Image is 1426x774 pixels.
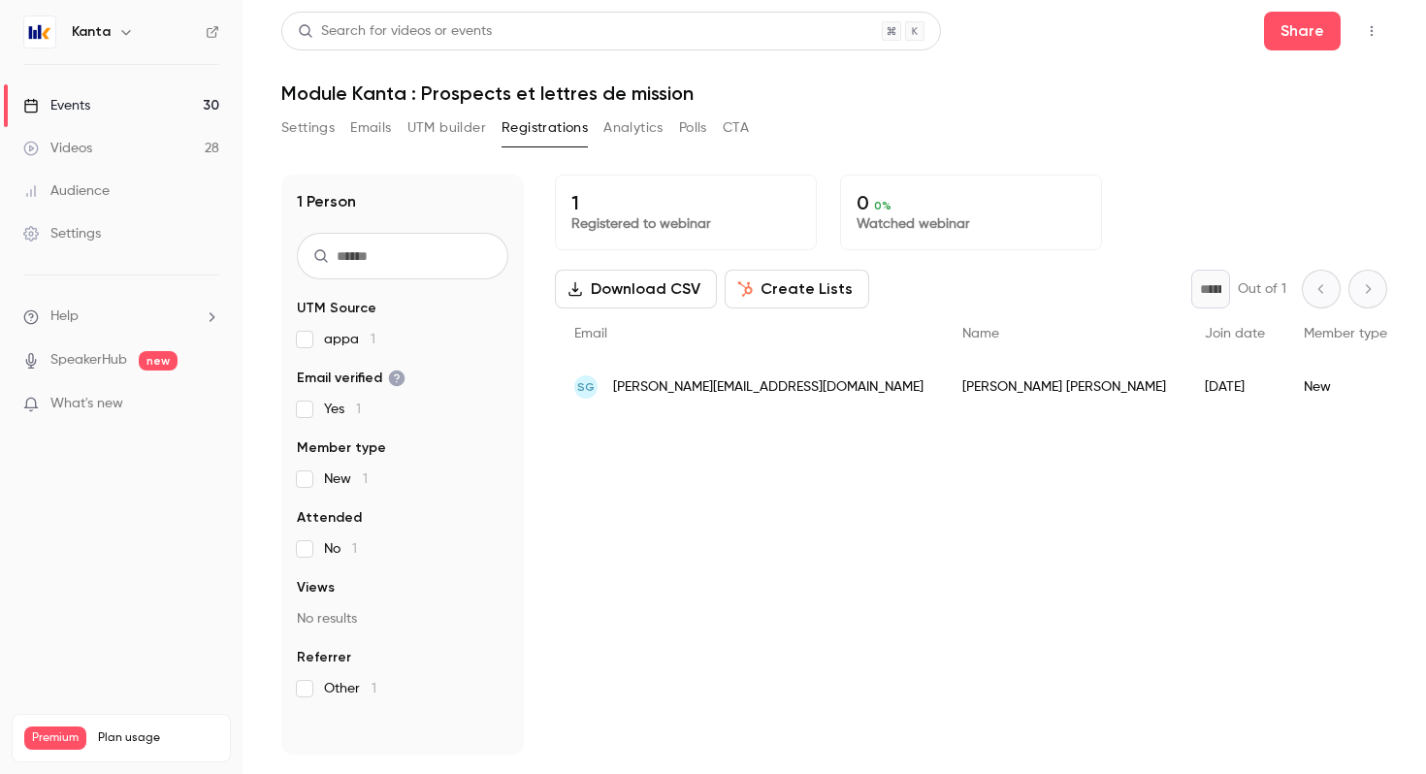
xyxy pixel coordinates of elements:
h6: Kanta [72,22,111,42]
span: Yes [324,400,361,419]
button: Polls [679,113,707,144]
span: new [139,351,178,371]
button: Settings [281,113,335,144]
img: Kanta [24,16,55,48]
div: Videos [23,139,92,158]
span: Member type [1304,327,1387,340]
button: Download CSV [555,270,717,308]
span: Other [324,679,376,698]
span: UTM Source [297,299,376,318]
span: 0 % [874,199,891,212]
li: help-dropdown-opener [23,306,219,327]
div: Search for videos or events [298,21,492,42]
button: Registrations [502,113,588,144]
span: 1 [363,472,368,486]
span: Member type [297,438,386,458]
div: [DATE] [1185,360,1284,414]
p: 0 [857,191,1086,214]
span: 1 [352,542,357,556]
button: CTA [723,113,749,144]
span: What's new [50,394,123,414]
span: Referrer [297,648,351,667]
div: Events [23,96,90,115]
a: SpeakerHub [50,350,127,371]
span: 1 [356,403,361,416]
span: New [324,469,368,489]
p: Registered to webinar [571,214,800,234]
span: [PERSON_NAME][EMAIL_ADDRESS][DOMAIN_NAME] [613,377,924,398]
h1: 1 Person [297,190,356,213]
span: Attended [297,508,362,528]
p: No results [297,609,508,629]
span: Help [50,306,79,327]
span: Premium [24,726,86,750]
span: Email [574,327,607,340]
button: Share [1264,12,1341,50]
p: 1 [571,191,800,214]
span: appa [324,330,375,349]
span: Email verified [297,369,405,388]
span: Join date [1205,327,1265,340]
span: Views [297,578,335,597]
button: UTM builder [407,113,486,144]
button: Emails [350,113,391,144]
div: [PERSON_NAME] [PERSON_NAME] [943,360,1185,414]
button: Create Lists [725,270,869,308]
div: Audience [23,181,110,201]
span: 1 [372,682,376,695]
p: Watched webinar [857,214,1086,234]
span: Name [962,327,999,340]
span: 1 [371,333,375,346]
section: facet-groups [297,299,508,698]
div: Settings [23,224,101,243]
span: No [324,539,357,559]
h1: Module Kanta : Prospects et lettres de mission [281,81,1387,105]
div: New [1284,360,1407,414]
button: Analytics [603,113,664,144]
span: Plan usage [98,730,218,746]
p: Out of 1 [1238,279,1286,299]
span: SG [577,378,595,396]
